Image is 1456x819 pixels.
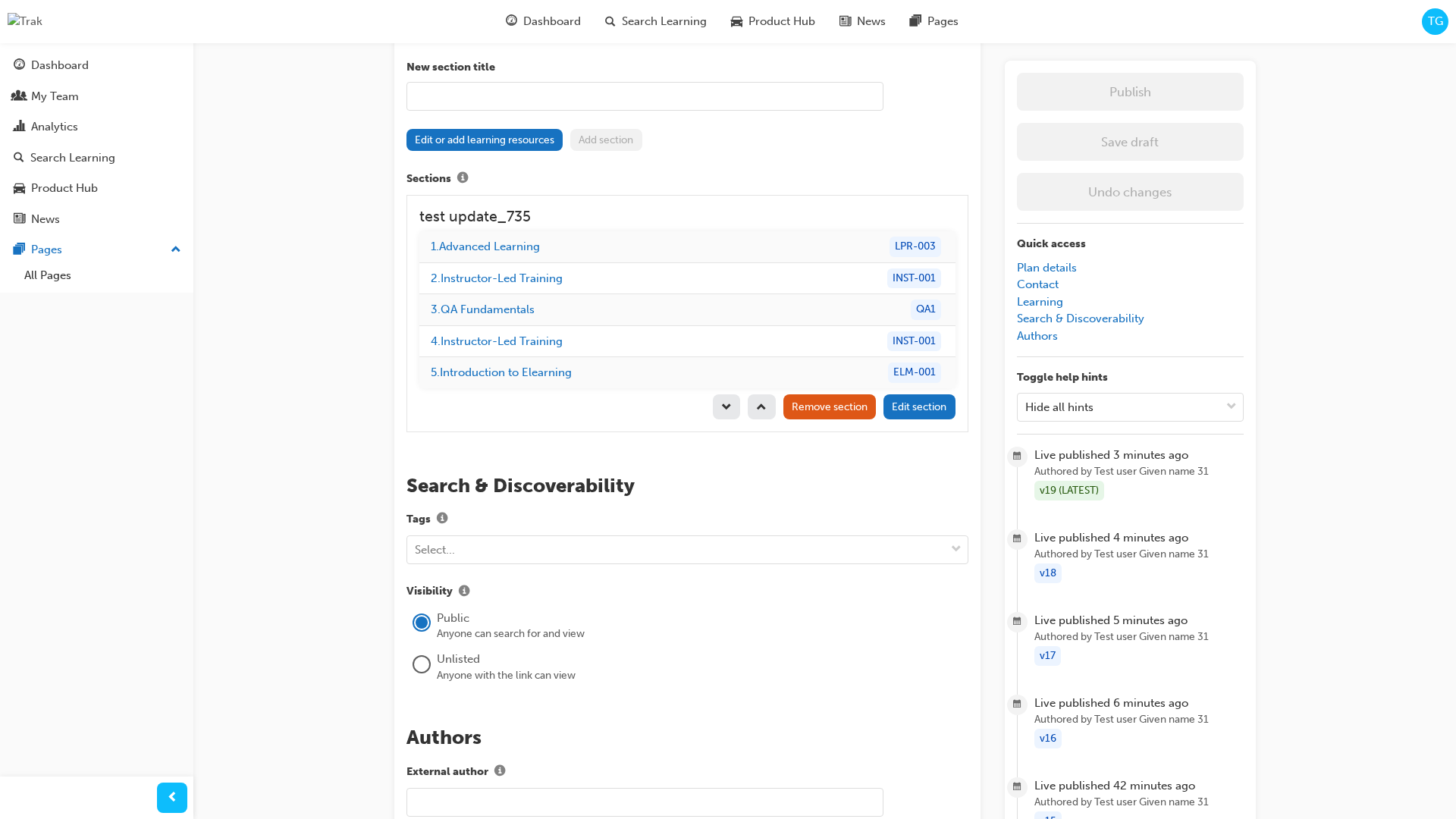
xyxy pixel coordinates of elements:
[488,762,511,782] button: External author
[1034,646,1061,667] div: v17
[1034,546,1243,563] span: Authored by Test user Given name 31
[748,13,815,30] span: Product Hub
[927,13,959,30] span: Pages
[431,366,572,379] a: 5.Introduction to Elearning
[415,541,455,559] div: Select...
[1025,398,1094,416] div: Hide all hints
[494,766,505,779] span: info-icon
[1034,563,1062,584] div: v18
[1013,695,1021,714] span: calendar-icon
[1034,612,1243,629] span: Live published 5 minutes ago
[887,268,941,289] div: INST-001
[494,6,593,37] a: guage-iconDashboard
[31,241,62,259] div: Pages
[14,152,24,165] span: search-icon
[431,334,563,348] a: 4.Instructor-Led Training
[783,394,877,419] button: trash-iconRemove section
[6,52,187,80] a: Dashboard
[431,510,453,529] button: Tags
[31,88,79,105] div: My Team
[437,610,968,627] div: Public
[1017,369,1244,387] p: Toggle help hints
[1034,794,1243,811] span: Authored by Test user Given name 31
[406,169,968,189] label: Sections
[437,513,447,526] span: info-icon
[1017,173,1244,211] button: Undo changes
[437,626,968,642] div: Anyone can search for and view
[721,402,732,415] span: down-icon
[622,13,707,30] span: Search Learning
[6,144,187,172] a: Search Learning
[839,12,851,31] span: news-icon
[1034,463,1243,481] span: Authored by Test user Given name 31
[406,59,968,77] label: New section title
[1034,447,1243,464] span: Live published 3 minutes ago
[459,586,469,599] span: info-icon
[31,180,98,197] div: Product Hub
[1013,778,1021,797] span: calendar-icon
[827,6,898,37] a: news-iconNews
[887,331,941,352] div: INST-001
[6,174,187,202] a: Product Hub
[1034,529,1243,547] span: Live published 4 minutes ago
[171,240,181,260] span: up-icon
[713,394,741,419] button: down-icon
[406,582,968,602] label: Visibility
[453,582,475,602] button: Visibility
[1017,278,1059,291] a: Contact
[14,182,25,196] span: car-icon
[6,49,187,236] button: DashboardMy TeamAnalyticsSearch LearningProduct HubNews
[792,400,868,413] span: Remove section
[1017,295,1063,309] a: Learning
[1017,329,1058,343] a: Authors
[14,121,25,134] span: chart-icon
[406,726,968,750] h2: Authors
[167,789,178,808] span: prev-icon
[6,206,187,234] a: News
[883,394,955,419] button: pencil-iconEdit section
[8,13,42,30] img: Trak
[888,362,941,383] div: ELM-001
[6,113,187,141] a: Analytics
[31,118,78,136] div: Analytics
[451,169,474,189] button: Sections
[1034,695,1243,712] span: Live published 6 minutes ago
[1034,777,1243,795] span: Live published 42 minutes ago
[31,57,89,74] div: Dashboard
[1017,261,1077,275] a: Plan details
[31,211,60,228] div: News
[890,237,941,257] div: LPR-003
[892,400,946,413] span: Edit section
[419,208,955,225] h3: test update_735
[6,83,187,111] a: My Team
[911,300,941,320] div: QA1
[1226,397,1237,417] span: down-icon
[437,651,968,668] div: Unlisted
[1034,481,1104,501] div: v19 (LATEST)
[1422,8,1448,35] button: TG
[1013,613,1021,632] span: calendar-icon
[30,149,115,167] div: Search Learning
[570,129,642,151] button: Add section
[1428,13,1443,30] span: TG
[14,213,25,227] span: news-icon
[1013,447,1021,466] span: calendar-icon
[1013,530,1021,549] span: calendar-icon
[431,240,540,253] a: 1.Advanced Learning
[756,402,767,415] span: up-icon
[1017,236,1244,253] p: Quick access
[406,762,968,782] label: External author
[14,59,25,73] span: guage-icon
[898,6,971,37] a: pages-iconPages
[605,12,616,31] span: search-icon
[731,12,742,31] span: car-icon
[1017,312,1144,325] a: Search & Discoverability
[719,6,827,37] a: car-iconProduct Hub
[406,474,968,498] h2: Search & Discoverability
[1017,123,1244,161] button: Save draft
[406,129,563,151] button: Edit or add learning resources
[1034,729,1062,749] div: v16
[951,540,962,560] span: down-icon
[431,271,563,285] a: 2.Instructor-Led Training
